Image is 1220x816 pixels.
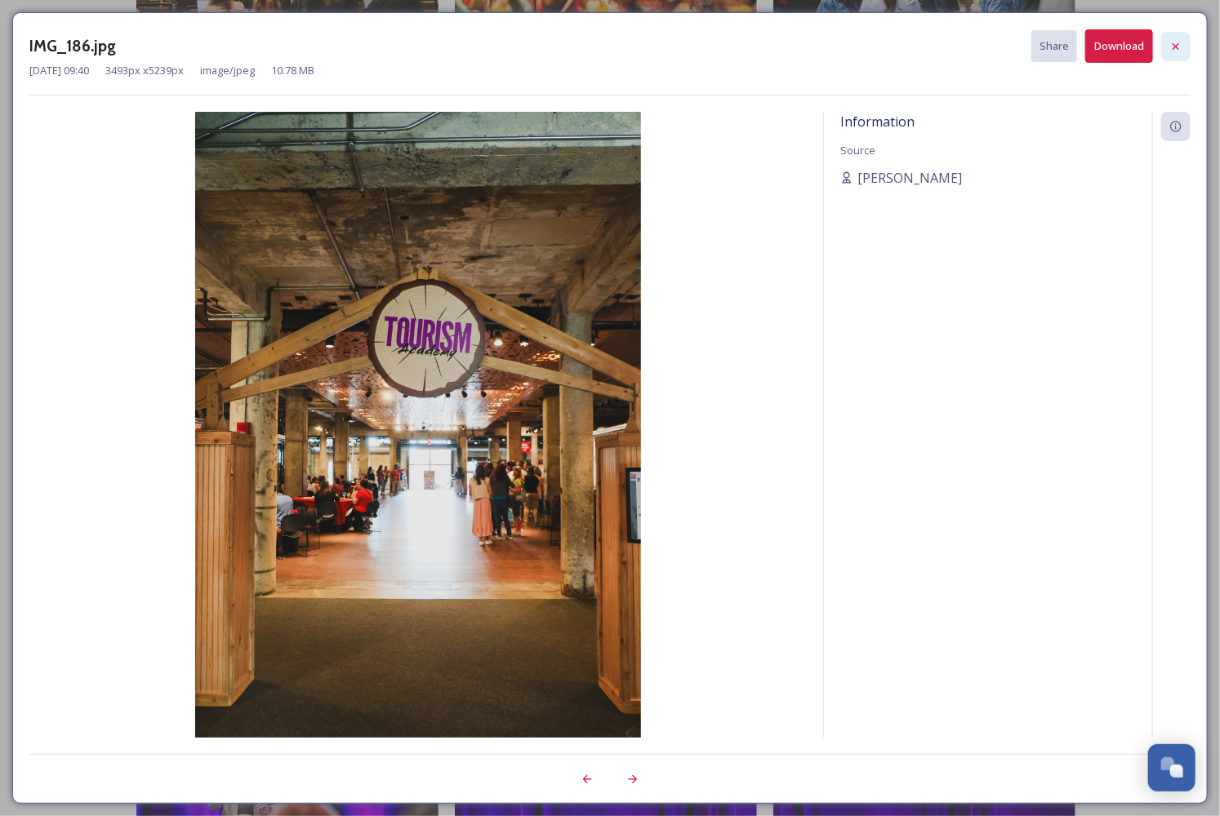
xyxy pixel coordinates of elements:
span: 10.78 MB [271,63,314,78]
span: [DATE] 09:40 [29,63,89,78]
span: [PERSON_NAME] [857,168,962,188]
span: Source [840,143,875,157]
span: image/jpeg [200,63,255,78]
img: IMG_186.jpg [29,112,807,781]
button: Download [1085,29,1153,63]
button: Share [1031,30,1077,62]
span: 3493 px x 5239 px [105,63,184,78]
h3: IMG_186.jpg [29,34,116,58]
button: Open Chat [1148,744,1196,792]
span: Information [840,113,915,131]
